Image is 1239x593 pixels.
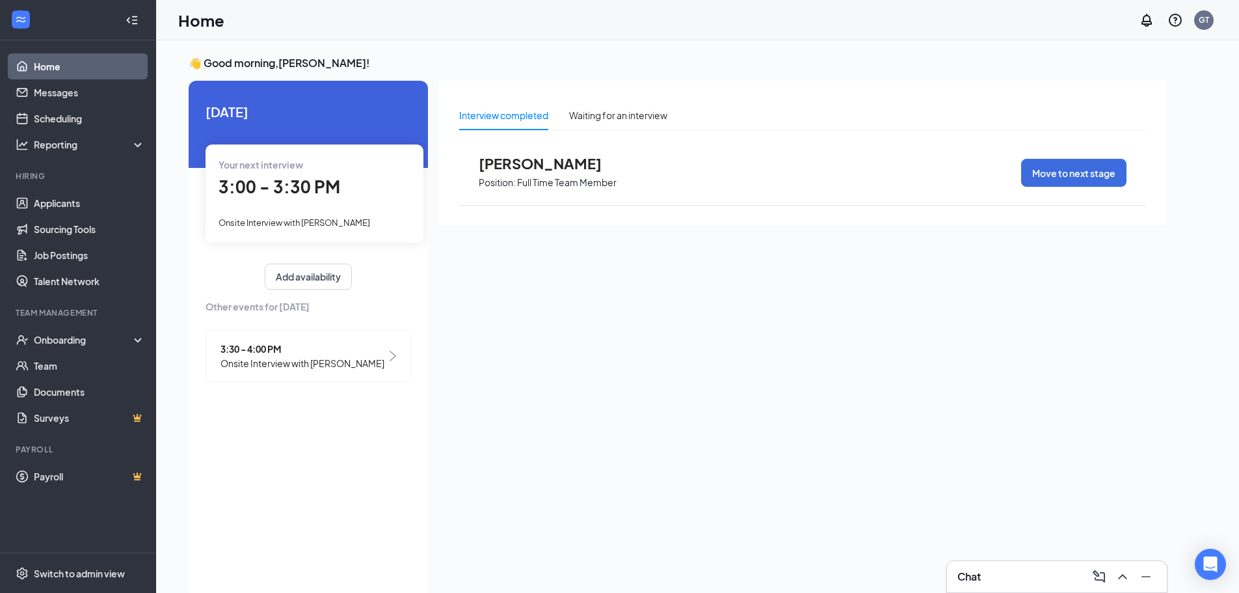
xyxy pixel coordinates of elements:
a: Job Postings [34,242,145,268]
a: PayrollCrown [34,463,145,490]
a: Talent Network [34,268,145,294]
h3: 👋 Good morning, [PERSON_NAME] ! [189,56,1167,70]
div: Reporting [34,138,146,151]
svg: Notifications [1139,12,1154,28]
a: Documents [34,379,145,405]
a: Home [34,53,145,79]
span: 3:30 - 4:00 PM [220,342,384,356]
p: Full Time Team Member [517,176,617,189]
a: Applicants [34,190,145,216]
a: Scheduling [34,105,145,131]
div: GT [1199,14,1209,25]
a: Team [34,353,145,379]
span: 3:00 - 3:30 PM [219,176,340,197]
svg: WorkstreamLogo [14,13,27,26]
button: Move to next stage [1021,159,1126,187]
div: Open Intercom Messenger [1195,549,1226,580]
div: Onboarding [34,333,134,346]
svg: UserCheck [16,333,29,346]
div: Hiring [16,171,142,182]
svg: ChevronUp [1115,569,1130,585]
span: Onsite Interview with [PERSON_NAME] [219,217,370,228]
svg: QuestionInfo [1167,12,1183,28]
svg: Analysis [16,138,29,151]
a: SurveysCrown [34,405,145,431]
svg: Settings [16,567,29,580]
div: Interview completed [459,108,548,122]
div: Waiting for an interview [569,108,667,122]
div: Switch to admin view [34,567,125,580]
span: Your next interview [219,159,303,171]
span: Other events for [DATE] [206,299,411,314]
span: Onsite Interview with [PERSON_NAME] [220,356,384,370]
span: [DATE] [206,102,411,122]
button: ChevronUp [1112,566,1133,587]
h3: Chat [957,570,981,584]
button: Add availability [265,264,352,290]
svg: Collapse [126,14,139,27]
p: Position: [479,176,516,189]
span: [PERSON_NAME] [479,155,622,172]
h1: Home [178,9,224,31]
svg: ComposeMessage [1091,569,1107,585]
svg: Minimize [1138,569,1154,585]
a: Sourcing Tools [34,216,145,242]
div: Payroll [16,444,142,455]
button: Minimize [1136,566,1156,587]
button: ComposeMessage [1089,566,1110,587]
div: Team Management [16,307,142,318]
a: Messages [34,79,145,105]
